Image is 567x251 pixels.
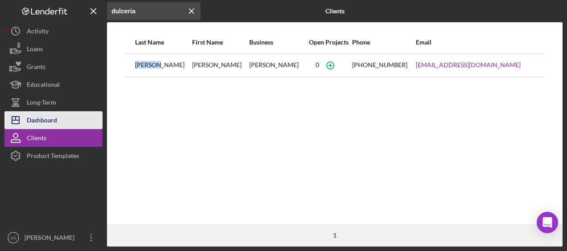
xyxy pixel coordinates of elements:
[135,39,191,46] div: Last Name
[27,129,46,149] div: Clients
[325,8,345,15] b: Clients
[27,40,43,60] div: Loans
[107,2,201,20] input: Search
[329,232,341,239] div: 1
[192,54,248,77] div: [PERSON_NAME]
[4,93,103,111] button: Long-Term
[537,212,558,233] div: Open Intercom Messenger
[249,39,305,46] div: Business
[4,58,103,76] button: Grants
[27,76,60,96] div: Educational
[352,61,407,69] div: [PHONE_NUMBER]
[27,147,79,167] div: Product Templates
[352,39,415,46] div: Phone
[22,229,80,249] div: [PERSON_NAME]
[4,147,103,165] button: Product Templates
[4,229,103,247] button: GS[PERSON_NAME]
[135,54,191,77] div: [PERSON_NAME]
[416,39,534,46] div: Email
[4,22,103,40] button: Activity
[249,54,305,77] div: [PERSON_NAME]
[27,93,56,113] div: Long-Term
[192,39,248,46] div: First Name
[306,39,351,46] div: Open Projects
[316,61,319,69] div: 0
[10,235,16,240] text: GS
[4,129,103,147] button: Clients
[416,61,521,69] a: [EMAIL_ADDRESS][DOMAIN_NAME]
[27,22,49,42] div: Activity
[27,111,57,131] div: Dashboard
[4,40,103,58] button: Loans
[27,58,45,78] div: Grants
[4,111,103,129] button: Dashboard
[4,76,103,93] button: Educational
